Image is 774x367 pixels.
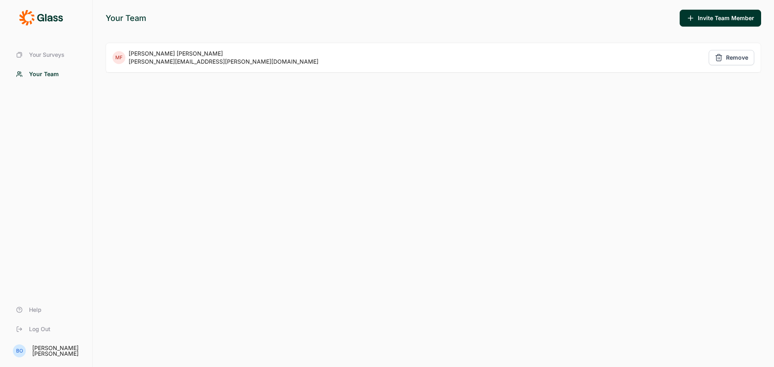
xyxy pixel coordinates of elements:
div: [PERSON_NAME] [PERSON_NAME] [129,50,318,58]
span: Your Surveys [29,51,64,59]
div: [PERSON_NAME] [PERSON_NAME] [32,345,83,357]
button: Invite Team Member [680,10,761,27]
div: MF [112,51,125,64]
span: Your Team [29,70,59,78]
span: Log Out [29,325,50,333]
div: BO [13,344,26,357]
span: Your Team [106,12,146,24]
div: [PERSON_NAME][EMAIL_ADDRESS][PERSON_NAME][DOMAIN_NAME] [129,58,318,66]
span: Help [29,306,42,314]
button: Remove [709,50,754,65]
